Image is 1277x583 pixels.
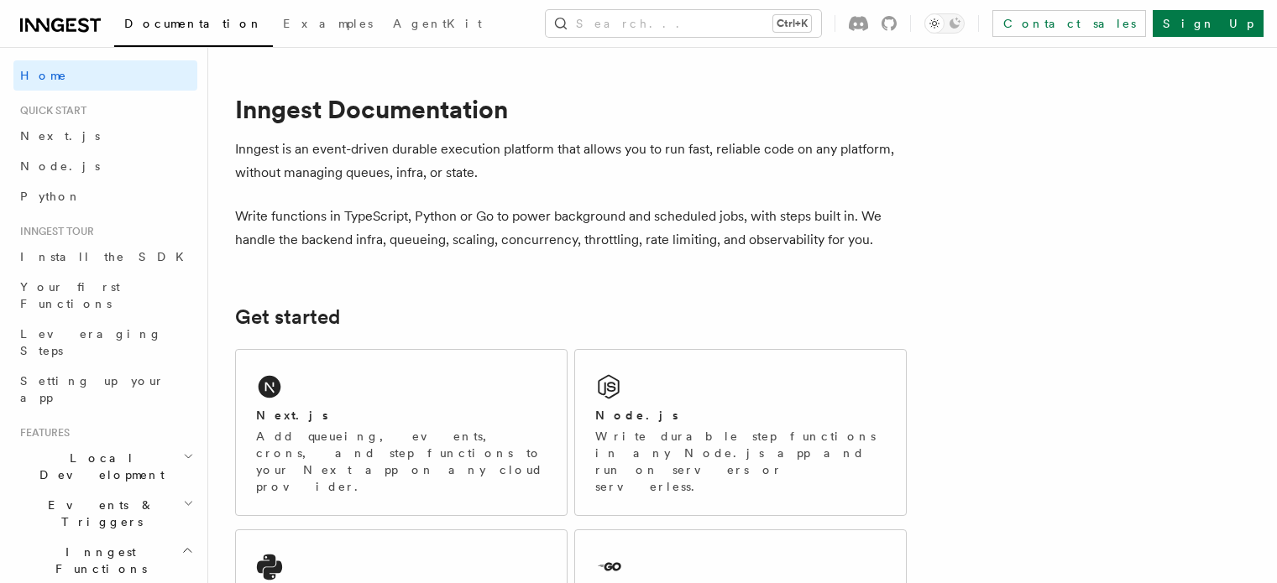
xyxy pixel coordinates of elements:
[124,17,263,30] span: Documentation
[235,94,907,124] h1: Inngest Documentation
[13,272,197,319] a: Your first Functions
[256,407,328,424] h2: Next.js
[992,10,1146,37] a: Contact sales
[13,151,197,181] a: Node.js
[20,67,67,84] span: Home
[546,10,821,37] button: Search...Ctrl+K
[20,280,120,310] span: Your first Functions
[235,138,907,185] p: Inngest is an event-driven durable execution platform that allows you to run fast, reliable code ...
[20,159,100,173] span: Node.js
[1153,10,1264,37] a: Sign Up
[20,374,165,404] span: Setting up your app
[13,497,183,530] span: Events & Triggers
[13,450,183,483] span: Local Development
[114,5,273,47] a: Documentation
[393,17,482,30] span: AgentKit
[13,225,94,238] span: Inngest tour
[13,366,197,413] a: Setting up your app
[595,407,678,424] h2: Node.js
[13,443,197,490] button: Local Development
[773,15,811,32] kbd: Ctrl+K
[235,349,568,516] a: Next.jsAdd queueing, events, crons, and step functions to your Next app on any cloud provider.
[13,181,197,211] a: Python
[13,121,197,151] a: Next.js
[574,349,907,516] a: Node.jsWrite durable step functions in any Node.js app and run on servers or serverless.
[13,490,197,537] button: Events & Triggers
[13,60,197,91] a: Home
[273,5,383,45] a: Examples
[235,205,907,252] p: Write functions in TypeScript, Python or Go to power background and scheduled jobs, with steps bu...
[13,544,181,577] span: Inngest Functions
[13,319,197,366] a: Leveraging Steps
[20,190,81,203] span: Python
[20,327,162,357] span: Leveraging Steps
[256,428,547,495] p: Add queueing, events, crons, and step functions to your Next app on any cloud provider.
[595,428,886,495] p: Write durable step functions in any Node.js app and run on servers or serverless.
[13,242,197,272] a: Install the SDK
[283,17,373,30] span: Examples
[13,426,70,440] span: Features
[924,13,965,34] button: Toggle dark mode
[383,5,492,45] a: AgentKit
[20,129,100,143] span: Next.js
[20,250,194,263] span: Install the SDK
[13,104,86,117] span: Quick start
[235,305,340,329] a: Get started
